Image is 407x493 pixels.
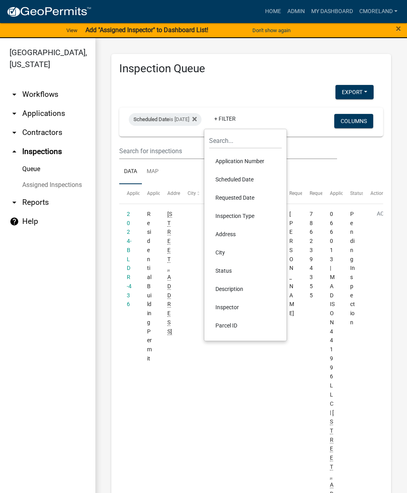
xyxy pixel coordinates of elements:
[119,62,383,75] h3: Inspection Queue
[119,159,142,185] a: Data
[209,152,282,170] li: Application Number
[289,211,294,316] span: chris
[302,184,322,203] datatable-header-cell: Requestor Phone
[134,116,169,122] span: Scheduled Date
[10,90,19,99] i: arrow_drop_down
[209,189,282,207] li: Requested Date
[350,211,355,325] span: Pending Inspection
[209,262,282,280] li: Status
[209,170,282,189] li: Scheduled Date
[209,280,282,298] li: Description
[370,210,403,229] button: Action
[249,24,294,37] button: Don't show again
[63,24,81,37] a: View
[310,211,313,298] span: 7862394355
[209,225,282,243] li: Address
[350,191,364,196] span: Status
[167,191,185,196] span: Address
[322,184,343,203] datatable-header-cell: Application Description
[209,133,282,149] input: Search...
[147,191,183,196] span: Application Type
[396,24,401,33] button: Close
[310,191,346,196] span: Requestor Phone
[282,184,302,203] datatable-header-cell: Requestor Name
[119,143,337,159] input: Search for inspections
[209,243,282,262] li: City
[209,316,282,335] li: Parcel ID
[188,191,196,196] span: City
[140,184,160,203] datatable-header-cell: Application Type
[335,85,374,99] button: Export
[10,109,19,118] i: arrow_drop_down
[356,4,401,19] a: cmoreland
[10,147,19,156] i: arrow_drop_up
[10,198,19,207] i: arrow_drop_down
[127,191,151,196] span: Application
[396,23,401,34] span: ×
[129,113,202,126] div: is [DATE]
[85,26,208,34] strong: Add "Assigned Inspector" to Dashboard List!
[147,211,152,362] span: Residential Building Permit
[289,191,325,196] span: Requestor Name
[142,159,163,185] a: Map
[127,211,132,308] a: 2024-BLDR-436
[208,112,242,126] a: + Filter
[262,4,284,19] a: Home
[330,191,380,196] span: Application Description
[308,4,356,19] a: My Dashboard
[370,191,387,196] span: Actions
[10,217,19,226] i: help
[209,298,282,316] li: Inspector
[343,184,363,203] datatable-header-cell: Status
[200,184,221,203] datatable-header-cell: Inspection Type
[363,184,383,203] datatable-header-cell: Actions
[167,211,172,335] span: 996 MADISON RD
[284,4,308,19] a: Admin
[10,128,19,137] i: arrow_drop_down
[180,184,200,203] datatable-header-cell: City
[334,114,373,128] button: Columns
[209,207,282,225] li: Inspection Type
[119,184,140,203] datatable-header-cell: Application
[160,184,180,203] datatable-header-cell: Address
